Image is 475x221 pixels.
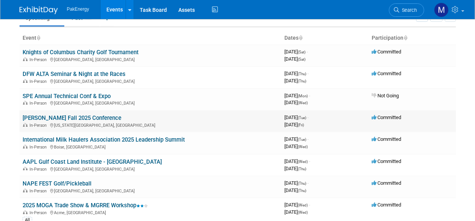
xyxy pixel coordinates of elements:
span: (Wed) [298,203,308,207]
a: 2025 MOGA Trade Show & MGRRE Workshop [23,202,148,209]
span: (Wed) [298,160,308,164]
span: (Wed) [298,210,308,215]
span: (Thu) [298,167,306,171]
a: SPE Annual Technical Conf & Expo [23,93,111,100]
span: (Mon) [298,94,308,98]
span: - [307,180,309,186]
span: [DATE] [284,100,308,105]
span: [DATE] [284,144,308,149]
a: NAPE FEST Golf/Pickleball [23,180,91,187]
a: AAPL Gulf Coast Land Institute - [GEOGRAPHIC_DATA] [23,158,162,165]
span: In-Person [29,101,49,106]
span: Committed [372,158,401,164]
a: Knights of Columbus Charity Golf Tournament [23,49,139,56]
a: Sort by Participation Type [403,35,407,41]
div: Acme, [GEOGRAPHIC_DATA] [23,209,278,215]
span: [DATE] [284,49,308,55]
span: In-Person [29,167,49,172]
span: [DATE] [284,115,309,120]
img: In-Person Event [23,101,28,105]
span: - [307,136,309,142]
a: [PERSON_NAME] Fall 2025 Conference [23,115,121,121]
span: [DATE] [284,158,310,164]
span: (Thu) [298,181,306,186]
img: Michael Hagenbrock [434,3,449,17]
span: [DATE] [284,180,309,186]
span: [DATE] [284,136,309,142]
span: [DATE] [284,209,308,215]
span: Not Going [372,93,399,98]
img: In-Person Event [23,123,28,127]
div: [GEOGRAPHIC_DATA], [GEOGRAPHIC_DATA] [23,78,278,84]
span: [DATE] [284,187,306,193]
div: [GEOGRAPHIC_DATA], [GEOGRAPHIC_DATA] [23,100,278,106]
span: (Thu) [298,72,306,76]
span: (Wed) [298,145,308,149]
span: - [309,93,310,98]
span: (Fri) [298,123,304,127]
span: [DATE] [284,202,310,208]
span: In-Person [29,123,49,128]
span: [DATE] [284,78,306,84]
span: - [309,202,310,208]
div: [GEOGRAPHIC_DATA], [GEOGRAPHIC_DATA] [23,166,278,172]
span: PakEnergy [67,6,89,12]
a: Sort by Event Name [36,35,40,41]
span: - [309,158,310,164]
img: ExhibitDay [20,6,58,14]
span: [DATE] [284,56,305,62]
span: [DATE] [284,122,304,127]
div: Boise, [GEOGRAPHIC_DATA] [23,144,278,150]
span: In-Person [29,79,49,84]
span: Committed [372,71,401,76]
th: Event [20,32,281,45]
a: Sort by Start Date [299,35,302,41]
img: In-Person Event [23,57,28,61]
div: [US_STATE][GEOGRAPHIC_DATA], [GEOGRAPHIC_DATA] [23,122,278,128]
span: (Tue) [298,116,306,120]
span: (Sat) [298,57,305,61]
span: In-Person [29,210,49,215]
span: Search [399,7,417,13]
span: In-Person [29,145,49,150]
span: (Thu) [298,189,306,193]
span: [DATE] [284,166,306,171]
a: Search [389,3,424,17]
span: Committed [372,115,401,120]
th: Dates [281,32,369,45]
span: Committed [372,49,401,55]
div: [GEOGRAPHIC_DATA], [GEOGRAPHIC_DATA] [23,56,278,62]
span: Committed [372,136,401,142]
img: In-Person Event [23,145,28,148]
th: Participation [369,32,456,45]
a: DFW ALTA Seminar & Night at the Races [23,71,126,77]
span: In-Person [29,189,49,194]
img: In-Person Event [23,79,28,83]
span: Committed [372,202,401,208]
span: (Tue) [298,137,306,142]
div: [GEOGRAPHIC_DATA], [GEOGRAPHIC_DATA] [23,187,278,194]
img: In-Person Event [23,167,28,171]
img: In-Person Event [23,189,28,192]
span: (Wed) [298,101,308,105]
span: (Sat) [298,50,305,54]
img: In-Person Event [23,210,28,214]
span: - [307,115,309,120]
span: In-Person [29,57,49,62]
span: - [307,49,308,55]
span: Committed [372,180,401,186]
a: International Milk Haulers Association 2025 Leadership Summit [23,136,185,143]
span: [DATE] [284,93,310,98]
span: - [307,71,309,76]
span: (Thu) [298,79,306,83]
span: [DATE] [284,71,309,76]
